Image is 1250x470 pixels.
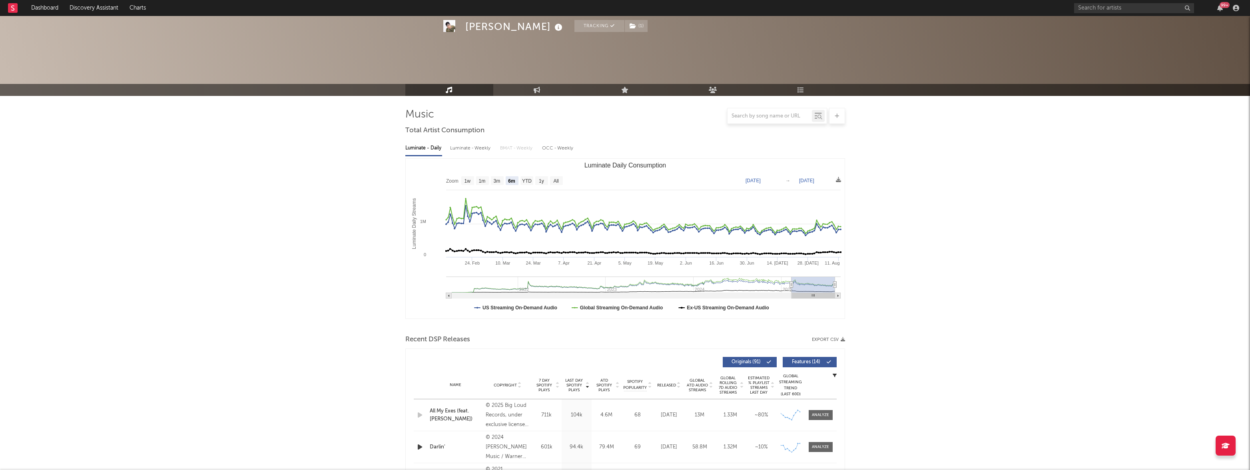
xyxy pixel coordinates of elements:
[494,383,517,388] span: Copyright
[825,261,839,265] text: 11. Aug
[740,261,754,265] text: 30. Jun
[534,443,560,451] div: 601k
[580,305,663,311] text: Global Streaming On-Demand Audio
[625,20,648,32] button: (1)
[686,443,713,451] div: 58.8M
[656,443,682,451] div: [DATE]
[553,178,558,184] text: All
[783,357,837,367] button: Features(14)
[723,357,777,367] button: Originals(91)
[406,159,845,319] svg: Luminate Daily Consumption
[430,443,482,451] a: Darlin'
[657,383,676,388] span: Released
[584,162,666,169] text: Luminate Daily Consumption
[420,219,426,224] text: 1M
[728,360,765,364] span: Originals ( 91 )
[430,382,482,388] div: Name
[748,411,775,419] div: ~ 80 %
[482,305,557,311] text: US Streaming On-Demand Audio
[717,376,739,395] span: Global Rolling 7D Audio Streams
[594,411,620,419] div: 4.6M
[779,373,803,397] div: Global Streaming Trend (Last 60D)
[564,411,590,419] div: 104k
[748,376,770,395] span: Estimated % Playlist Streams Last Day
[717,443,744,451] div: 1.32M
[486,433,529,462] div: © 2024 [PERSON_NAME] Music / Warner Music Nashville LLC
[564,378,585,392] span: Last Day Spotify Plays
[767,261,788,265] text: 14. [DATE]
[522,178,531,184] text: YTD
[812,337,845,342] button: Export CSV
[647,261,663,265] text: 19. May
[1220,2,1230,8] div: 99 +
[618,261,632,265] text: 5. May
[558,261,570,265] text: 7. Apr
[495,261,510,265] text: 10. Mar
[542,141,574,155] div: OCC - Weekly
[686,411,713,419] div: 13M
[526,261,541,265] text: 24. Mar
[405,141,442,155] div: Luminate - Daily
[534,411,560,419] div: 711k
[594,378,615,392] span: ATD Spotify Plays
[405,335,470,345] span: Recent DSP Releases
[687,305,769,311] text: Ex-US Streaming On-Demand Audio
[1074,3,1194,13] input: Search for artists
[534,378,555,392] span: 7 Day Spotify Plays
[799,178,814,183] text: [DATE]
[624,443,652,451] div: 69
[728,113,812,119] input: Search by song name or URL
[430,407,482,423] a: All My Exes (feat. [PERSON_NAME])
[587,261,601,265] text: 21. Apr
[717,411,744,419] div: 1.33M
[465,261,479,265] text: 24. Feb
[574,20,624,32] button: Tracking
[656,411,682,419] div: [DATE]
[785,178,790,183] text: →
[746,178,761,183] text: [DATE]
[446,178,459,184] text: Zoom
[464,178,470,184] text: 1w
[564,443,590,451] div: 94.4k
[465,20,564,33] div: [PERSON_NAME]
[748,443,775,451] div: ~ 10 %
[797,261,818,265] text: 28. [DATE]
[594,443,620,451] div: 79.4M
[450,141,492,155] div: Luminate - Weekly
[539,178,544,184] text: 1y
[1217,5,1223,11] button: 99+
[680,261,692,265] text: 2. Jun
[709,261,724,265] text: 16. Jun
[686,378,708,392] span: Global ATD Audio Streams
[411,198,417,249] text: Luminate Daily Streams
[624,411,652,419] div: 68
[788,360,825,364] span: Features ( 14 )
[624,20,648,32] span: ( 1 )
[478,178,485,184] text: 1m
[493,178,500,184] text: 3m
[623,379,647,391] span: Spotify Popularity
[405,126,484,135] span: Total Artist Consumption
[508,178,515,184] text: 6m
[486,401,529,430] div: © 2025 Big Loud Records, under exclusive license to Mercury Records, a division of UMG Recordings...
[423,252,426,257] text: 0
